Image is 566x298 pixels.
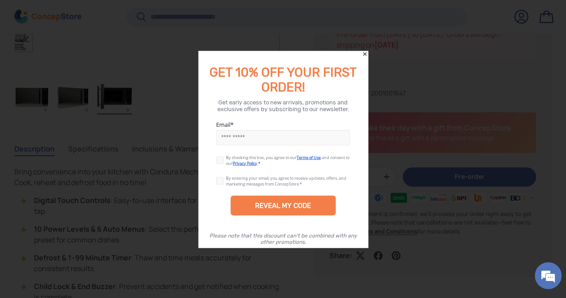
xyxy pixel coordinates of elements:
[19,91,156,181] span: We are offline. Please leave us a message.
[226,175,346,186] div: By entering your email, you agree to receive updates, offers, and marketing messages from ConcepS...
[147,4,168,26] div: Minimize live chat window
[47,50,150,62] div: Leave a message
[209,65,357,94] span: GET 10% OFF YOUR FIRST ORDER!
[216,120,350,128] label: Email
[207,232,359,245] div: Please note that this discount can’t be combined with any other promotions.
[209,99,357,112] div: Get early access to new arrivals, promotions and exclusive offers by subscribing to our newsletter.
[255,201,311,209] div: REVEAL MY CODE
[233,160,257,166] a: Privacy Policy
[297,154,321,160] a: Terms of Use
[4,201,170,232] textarea: Type your message and click 'Submit'
[226,154,349,166] span: and consent to our
[226,154,297,160] span: By checking this box, you agree to our
[362,51,368,57] div: Close
[131,232,162,244] em: Submit
[230,195,336,215] div: REVEAL MY CODE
